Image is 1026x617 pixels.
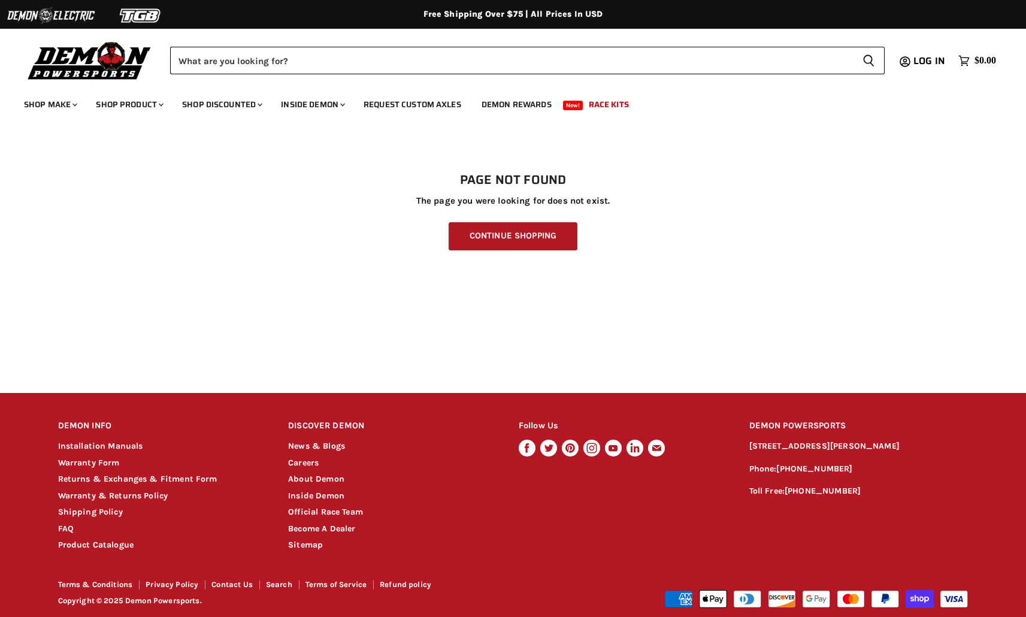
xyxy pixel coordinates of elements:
[58,580,133,589] a: Terms & Conditions
[34,9,992,20] div: Free Shipping Over $75 | All Prices In USD
[580,92,638,117] a: Race Kits
[170,47,885,74] form: Product
[913,53,945,68] span: Log in
[15,87,993,117] ul: Main menu
[58,491,168,501] a: Warranty & Returns Policy
[58,507,123,517] a: Shipping Policy
[473,92,561,117] a: Demon Rewards
[785,486,861,496] a: [PHONE_NUMBER]
[58,474,217,484] a: Returns & Exchanges & Fitment Form
[173,92,270,117] a: Shop Discounted
[519,412,727,440] h2: Follow Us
[58,441,143,451] a: Installation Manuals
[146,580,198,589] a: Privacy Policy
[58,524,74,534] a: FAQ
[58,412,266,440] h2: DEMON INFO
[96,4,186,27] img: TGB Logo 2
[24,39,155,81] img: Demon Powersports
[58,458,120,468] a: Warranty Form
[58,597,514,606] p: Copyright © 2025 Demon Powersports.
[288,412,496,440] h2: DISCOVER DEMON
[170,47,853,74] input: Search
[380,580,431,589] a: Refund policy
[288,491,344,501] a: Inside Demon
[749,485,969,498] p: Toll Free:
[776,464,852,474] a: [PHONE_NUMBER]
[853,47,885,74] button: Search
[288,507,363,517] a: Official Race Team
[288,441,345,451] a: News & Blogs
[15,92,84,117] a: Shop Make
[749,440,969,453] p: [STREET_ADDRESS][PERSON_NAME]
[58,196,969,206] p: The page you were looking for does not exist.
[58,580,514,593] nav: Footer
[288,458,319,468] a: Careers
[87,92,171,117] a: Shop Product
[952,52,1002,69] a: $0.00
[288,474,344,484] a: About Demon
[288,540,323,550] a: Sitemap
[749,462,969,476] p: Phone:
[6,4,96,27] img: Demon Electric Logo 2
[305,580,367,589] a: Terms of Service
[58,173,969,187] h1: Page not found
[288,524,355,534] a: Become A Dealer
[563,101,583,110] span: New!
[908,56,952,66] a: Log in
[266,580,292,589] a: Search
[449,222,577,250] a: Continue Shopping
[58,540,134,550] a: Product Catalogue
[355,92,470,117] a: Request Custom Axles
[749,412,969,440] h2: DEMON POWERSPORTS
[974,55,996,66] span: $0.00
[211,580,253,589] a: Contact Us
[272,92,352,117] a: Inside Demon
